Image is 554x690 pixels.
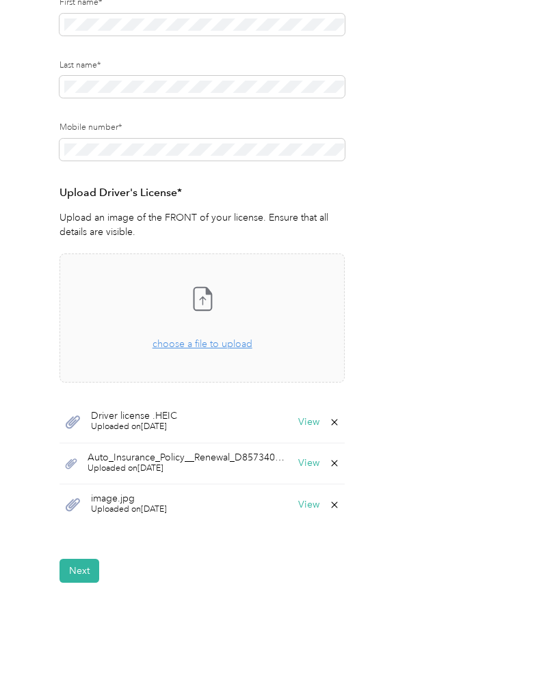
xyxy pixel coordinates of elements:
[60,184,345,202] h3: Upload Driver's License*
[91,494,167,503] span: image.jpg
[88,463,289,475] span: Uploaded on [DATE]
[91,421,177,433] span: Uploaded on [DATE]
[60,559,99,583] button: Next
[88,453,289,463] span: Auto_Insurance_Policy__Renewal_D85734055D44430089DF201FBA0D29350.pdf
[298,417,319,427] button: View
[153,338,252,350] span: choose a file to upload
[91,503,167,516] span: Uploaded on [DATE]
[60,59,345,72] label: Last name*
[60,122,345,134] label: Mobile number*
[60,254,344,382] span: choose a file to upload
[60,210,345,239] p: Upload an image of the FRONT of your license. Ensure that all details are visible.
[298,500,319,510] button: View
[477,613,554,690] iframe: Everlance-gr Chat Button Frame
[298,458,319,468] button: View
[91,411,177,421] span: Driver license .HEIC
